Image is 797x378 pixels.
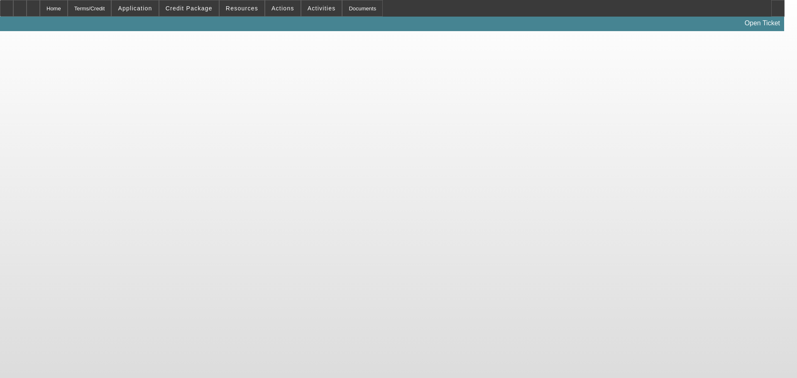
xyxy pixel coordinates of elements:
span: Resources [226,5,258,12]
span: Application [118,5,152,12]
button: Resources [220,0,264,16]
button: Activities [301,0,342,16]
button: Application [112,0,158,16]
a: Open Ticket [741,16,783,30]
span: Actions [271,5,294,12]
span: Activities [308,5,336,12]
button: Actions [265,0,301,16]
span: Credit Package [166,5,213,12]
button: Credit Package [159,0,219,16]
